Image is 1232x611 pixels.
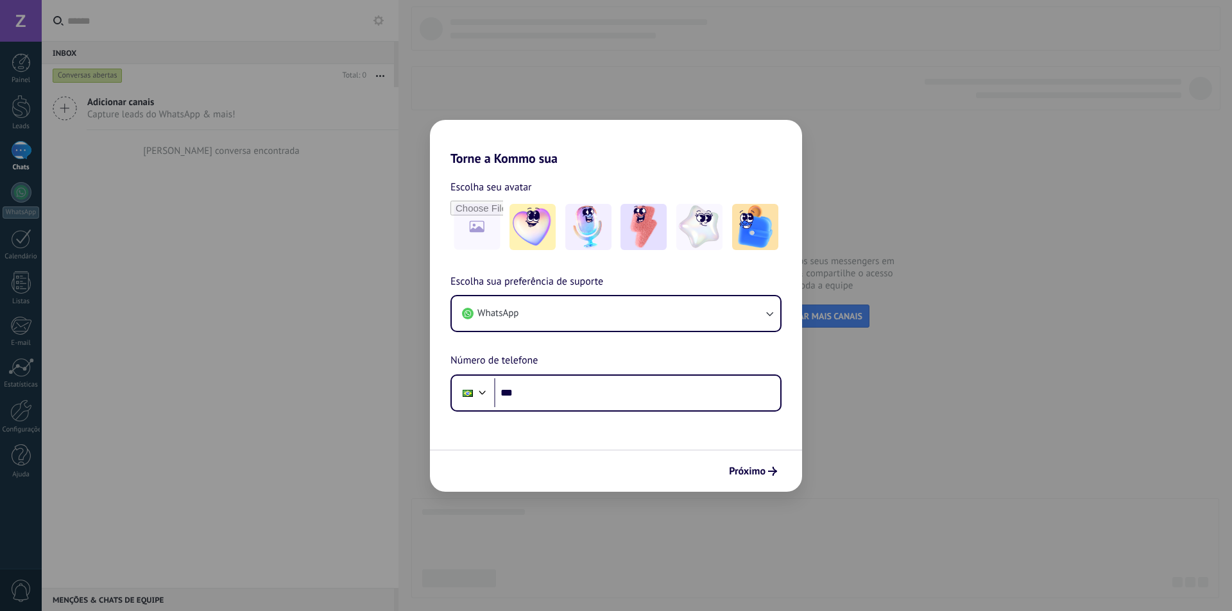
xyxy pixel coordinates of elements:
span: Próximo [729,467,766,476]
img: -1.jpeg [509,204,556,250]
button: Próximo [723,460,783,482]
img: -3.jpeg [620,204,667,250]
img: -5.jpeg [732,204,778,250]
button: WhatsApp [452,296,780,331]
span: Escolha seu avatar [450,179,532,196]
span: WhatsApp [477,307,518,320]
span: Escolha sua preferência de suporte [450,274,603,290]
h2: Torne a Kommo sua [430,120,802,166]
img: -2.jpeg [565,204,612,250]
span: Número de telefone [450,353,538,369]
div: Brazil: + 55 [456,380,480,406]
img: -4.jpeg [676,204,723,250]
